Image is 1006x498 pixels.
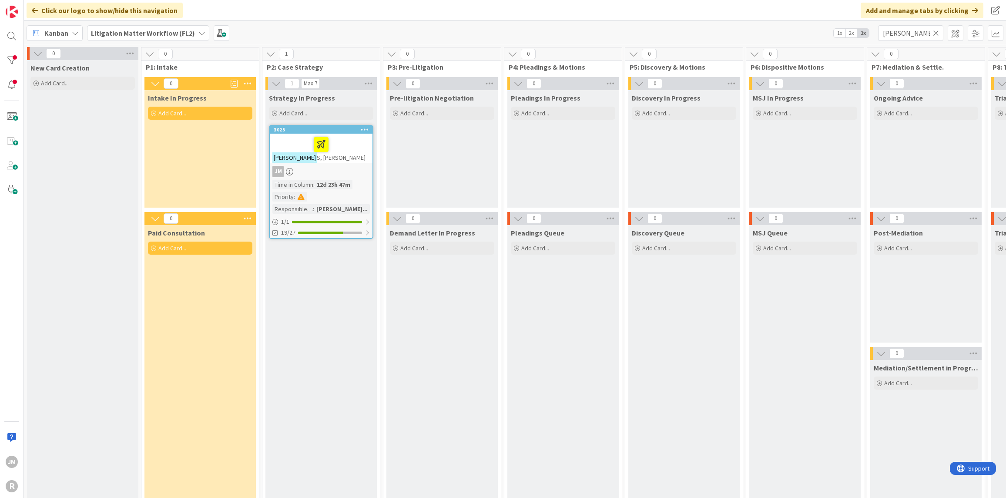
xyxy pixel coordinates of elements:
[521,109,549,117] span: Add Card...
[269,94,335,102] span: Strategy In Progress
[270,166,372,177] div: JM
[874,363,978,372] span: Mediation/Settlement in Progress
[6,456,18,468] div: JM
[857,29,869,37] span: 3x
[148,229,205,237] span: Paid Consultation
[158,109,186,117] span: Add Card...
[768,213,783,224] span: 0
[27,3,183,18] div: Click our logo to show/hide this navigation
[400,49,415,59] span: 0
[272,192,294,202] div: Priority
[400,109,428,117] span: Add Card...
[889,213,904,224] span: 0
[317,154,366,162] span: S, [PERSON_NAME]
[272,204,313,214] div: Responsible Paralegal
[874,229,923,237] span: Post-Mediation
[164,213,178,224] span: 0
[388,63,490,71] span: P3: Pre-Litigation
[845,29,857,37] span: 2x
[279,109,307,117] span: Add Card...
[270,126,372,134] div: 3025
[763,49,778,59] span: 0
[6,480,18,492] div: R
[281,228,295,237] span: 19/27
[267,63,369,71] span: P2: Case Strategy
[509,63,611,71] span: P4: Pleadings & Motions
[158,49,173,59] span: 0
[878,25,943,41] input: Quick Filter...
[313,204,314,214] span: :
[768,78,783,89] span: 0
[630,63,732,71] span: P5: Discovery & Motions
[400,244,428,252] span: Add Card...
[41,79,69,87] span: Add Card...
[642,109,670,117] span: Add Card...
[18,1,40,12] span: Support
[526,213,541,224] span: 0
[632,94,701,102] span: Discovery In Progress
[148,94,207,102] span: Intake In Progress
[834,29,845,37] span: 1x
[753,94,804,102] span: MSJ In Progress
[884,49,899,59] span: 0
[521,244,549,252] span: Add Card...
[751,63,853,71] span: P6: Dispositive Motions
[272,152,317,162] mark: [PERSON_NAME]
[294,192,295,202] span: :
[632,229,684,237] span: Discovery Queue
[272,180,313,189] div: Time in Column
[279,49,294,59] span: 1
[763,109,791,117] span: Add Card...
[647,213,662,224] span: 0
[884,109,912,117] span: Add Card...
[304,81,317,86] div: Max 7
[511,94,580,102] span: Pleadings In Progress
[874,94,923,102] span: Ongoing Advice
[647,78,662,89] span: 0
[872,63,974,71] span: P7: Mediation & Settle.
[861,3,983,18] div: Add and manage tabs by clicking
[390,229,475,237] span: Demand Letter In Progress
[270,216,372,227] div: 1/1
[884,244,912,252] span: Add Card...
[272,166,284,177] div: JM
[406,213,420,224] span: 0
[642,244,670,252] span: Add Card...
[158,244,186,252] span: Add Card...
[889,348,904,359] span: 0
[315,180,352,189] div: 12d 23h 47m
[390,94,474,102] span: Pre-litigation Negotiation
[270,126,372,163] div: 3025[PERSON_NAME]S, [PERSON_NAME]
[753,229,788,237] span: MSJ Queue
[164,78,178,89] span: 0
[763,244,791,252] span: Add Card...
[511,229,564,237] span: Pleadings Queue
[146,63,248,71] span: P1: Intake
[274,127,372,133] div: 3025
[884,379,912,387] span: Add Card...
[91,29,195,37] b: Litigation Matter Workflow (FL2)
[521,49,536,59] span: 0
[313,180,315,189] span: :
[406,78,420,89] span: 0
[526,78,541,89] span: 0
[642,49,657,59] span: 0
[889,78,904,89] span: 0
[281,217,289,226] span: 1 / 1
[44,28,68,38] span: Kanban
[46,48,61,59] span: 0
[30,64,90,72] span: New Card Creation
[6,6,18,18] img: Visit kanbanzone.com
[314,204,370,214] div: [PERSON_NAME]...
[285,78,299,89] span: 1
